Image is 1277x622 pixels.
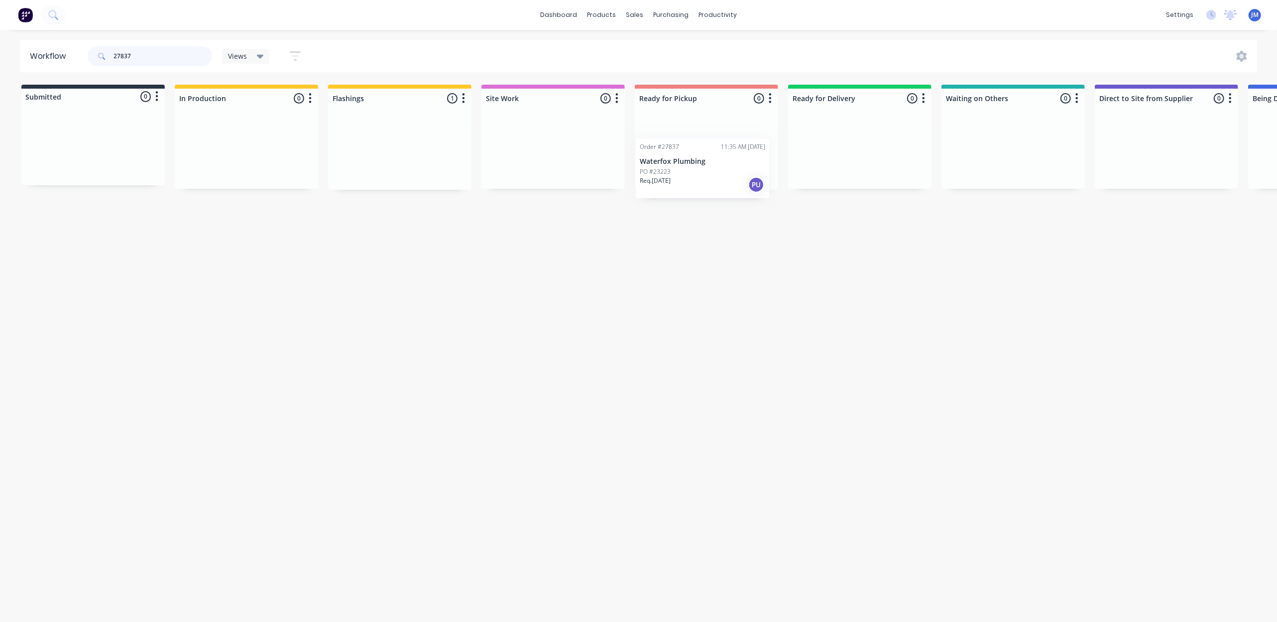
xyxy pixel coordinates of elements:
[1099,93,1197,104] input: Enter column name…
[793,93,891,104] input: Enter column name…
[179,93,277,104] input: Enter column name…
[907,93,918,104] span: 0
[621,7,648,22] div: sales
[648,7,694,22] div: purchasing
[30,50,71,62] div: Workflow
[1214,93,1224,104] span: 0
[582,7,621,22] div: products
[946,93,1044,104] input: Enter column name…
[1161,7,1198,22] div: settings
[294,93,304,104] span: 0
[486,93,584,104] input: Enter column name…
[600,93,611,104] span: 0
[18,7,33,22] img: Factory
[447,93,458,104] span: 1
[114,46,212,66] input: Search for orders...
[754,93,764,104] span: 0
[1060,93,1071,104] span: 0
[333,93,431,104] input: Enter column name…
[694,7,742,22] div: productivity
[639,93,737,104] input: Enter column name…
[1251,10,1259,19] span: JM
[23,92,61,102] div: Submitted
[140,91,151,102] span: 0
[535,7,582,22] a: dashboard
[228,51,247,61] span: Views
